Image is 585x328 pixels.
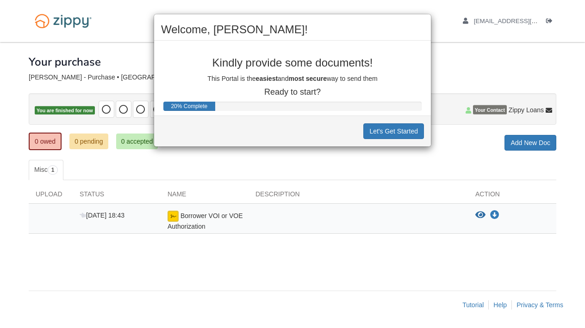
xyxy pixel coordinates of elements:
[363,123,424,139] button: Let's Get Started
[161,74,424,83] p: This Portal is the and way to send them
[161,57,424,69] p: Kindly provide some documents!
[256,75,278,82] b: easiest
[161,24,424,36] h2: Welcome, [PERSON_NAME]!
[161,88,424,97] p: Ready to start?
[288,75,326,82] b: most secure
[163,102,215,111] div: Progress Bar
